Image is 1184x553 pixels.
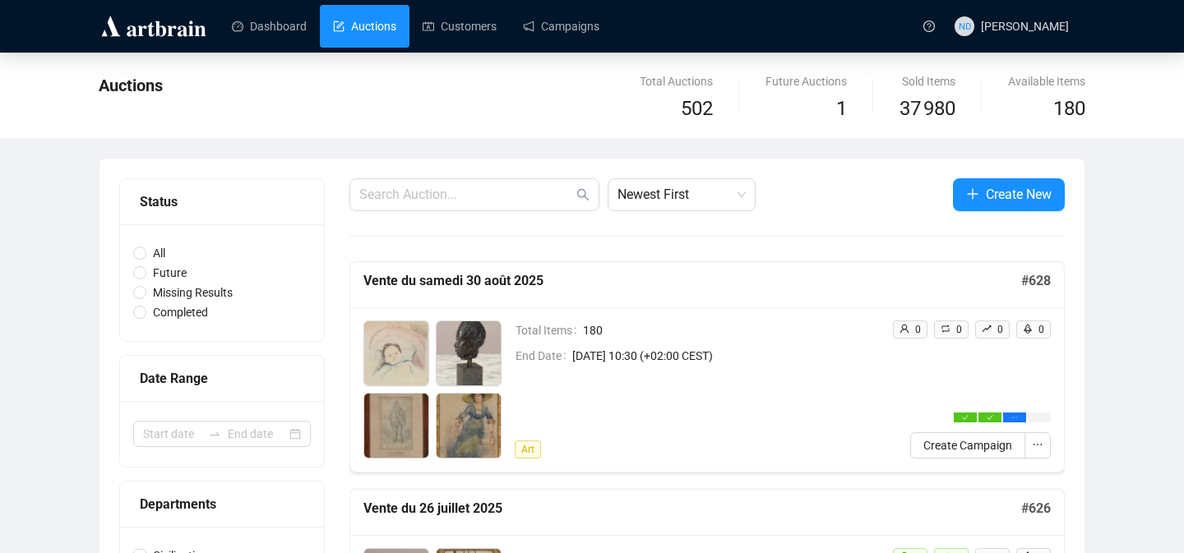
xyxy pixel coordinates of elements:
span: rise [982,324,992,334]
span: [PERSON_NAME] [981,20,1069,33]
span: ellipsis [1032,439,1043,450]
span: End Date [516,347,572,365]
h5: # 626 [1021,499,1051,518]
img: 2_1.jpg [437,321,501,385]
button: Create Campaign [910,432,1025,459]
span: rocket [1023,324,1033,334]
h5: Vente du samedi 30 août 2025 [363,271,1021,291]
span: swap-right [208,427,221,440]
span: Create New [986,184,1052,205]
span: check [987,414,993,421]
span: 0 [1038,324,1044,335]
span: plus [966,187,979,200]
span: All [146,244,172,262]
span: ND [958,19,970,34]
span: 0 [997,324,1003,335]
span: Total Items [516,321,583,339]
span: 180 [1053,97,1085,120]
div: Future Auctions [765,72,847,90]
span: 0 [915,324,921,335]
span: 502 [681,97,713,120]
span: Future [146,264,193,282]
span: [DATE] 10:30 (+02:00 CEST) [572,347,879,365]
span: Auctions [99,76,163,95]
span: 37 980 [900,94,955,125]
input: End date [228,425,286,443]
div: Status [140,191,304,212]
div: Sold Items [900,72,955,90]
span: retweet [941,324,950,334]
span: question-circle [923,21,935,32]
span: Missing Results [146,283,239,302]
button: Create New [953,178,1065,211]
span: Completed [146,303,215,321]
div: Departments [140,494,304,514]
input: Start date [143,425,201,443]
div: Date Range [140,368,304,389]
span: 1 [836,97,847,120]
span: check [962,414,969,421]
span: to [208,427,221,440]
h5: # 628 [1021,271,1051,291]
img: 1_1.jpg [364,321,428,385]
a: Dashboard [232,5,307,48]
img: 3_1.jpg [364,394,428,458]
div: Total Auctions [640,72,713,90]
a: Customers [423,5,497,48]
a: Campaigns [523,5,599,48]
img: 4_1.jpg [437,394,501,458]
img: logo [99,13,209,39]
span: 180 [583,321,879,339]
a: Auctions [333,5,396,48]
h5: Vente du 26 juillet 2025 [363,499,1021,518]
span: user [900,324,909,334]
span: search [576,188,590,201]
span: Art [515,440,541,459]
span: Newest First [617,179,746,210]
div: Available Items [1008,72,1085,90]
span: 0 [956,324,962,335]
a: Vente du samedi 30 août 2025#628Total Items180End Date[DATE] 10:30 (+02:00 CEST)Artuser0retweet0r... [349,261,1065,472]
input: Search Auction... [359,185,573,205]
span: Create Campaign [923,436,1012,454]
span: ellipsis [1011,414,1018,421]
